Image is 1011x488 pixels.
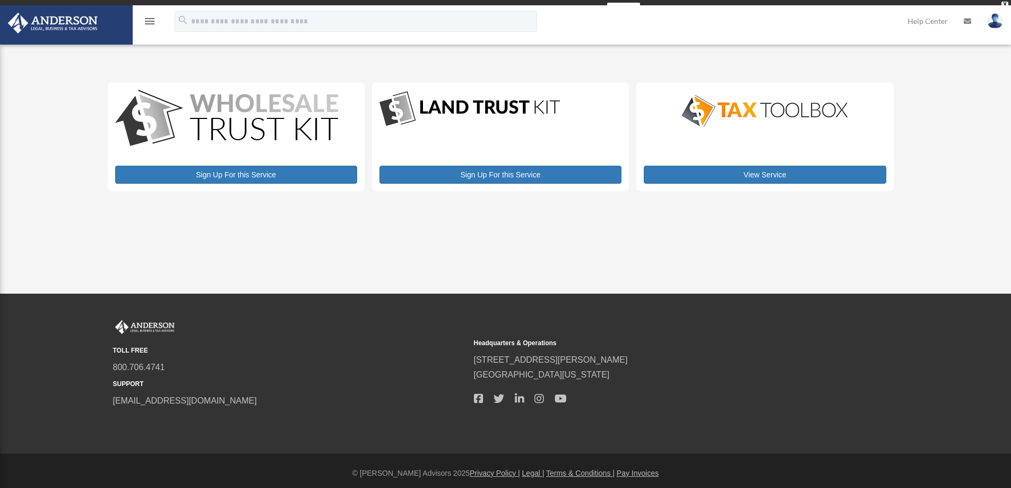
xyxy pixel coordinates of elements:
a: Pay Invoices [617,469,659,477]
a: menu [143,19,156,28]
img: User Pic [987,13,1003,29]
img: LandTrust_lgo-1.jpg [379,90,560,129]
a: survey [607,3,640,15]
img: Anderson Advisors Platinum Portal [113,320,177,334]
a: Sign Up For this Service [115,166,357,184]
a: Legal | [522,469,545,477]
a: [EMAIL_ADDRESS][DOMAIN_NAME] [113,396,257,405]
small: Headquarters & Operations [474,338,827,349]
small: SUPPORT [113,379,466,390]
a: Terms & Conditions | [546,469,615,477]
a: Privacy Policy | [470,469,520,477]
i: menu [143,15,156,28]
div: close [1001,2,1008,8]
a: Sign Up For this Service [379,166,621,184]
a: View Service [644,166,886,184]
small: TOLL FREE [113,345,466,356]
a: [GEOGRAPHIC_DATA][US_STATE] [474,370,610,379]
i: search [177,14,189,26]
img: WS-Trust-Kit-lgo-1.jpg [115,90,338,149]
a: 800.706.4741 [113,363,165,372]
a: [STREET_ADDRESS][PERSON_NAME] [474,355,628,364]
div: Get a chance to win 6 months of Platinum for free just by filling out this [371,3,603,15]
img: Anderson Advisors Platinum Portal [5,13,101,33]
